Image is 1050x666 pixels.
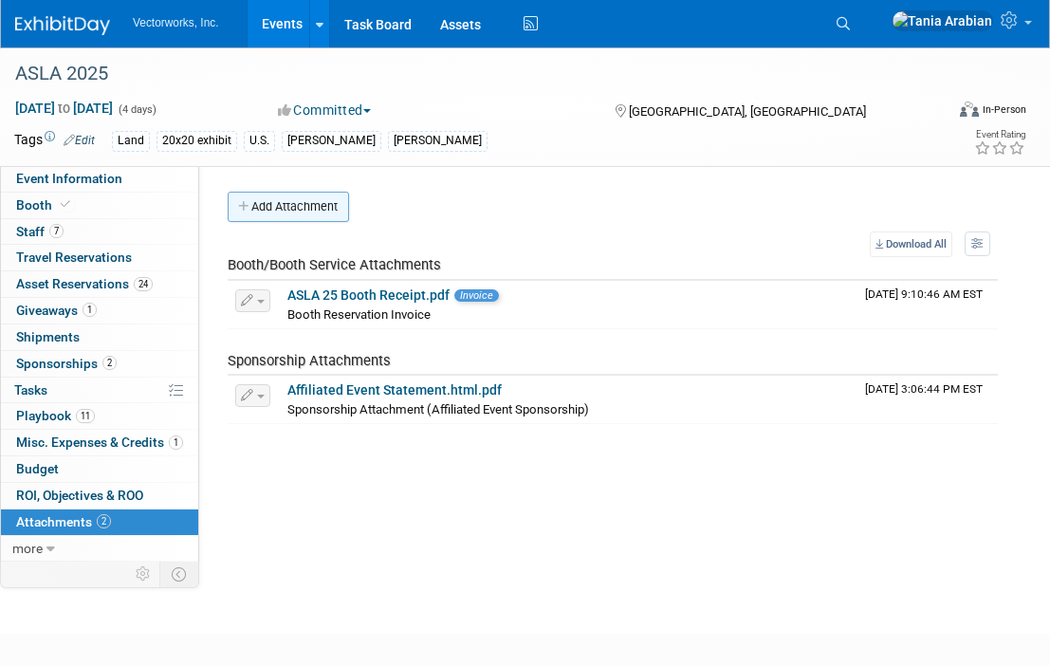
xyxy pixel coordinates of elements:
span: Booth/Booth Service Attachments [228,256,441,273]
span: Asset Reservations [16,276,153,291]
img: Tania Arabian [892,10,993,31]
a: Affiliated Event Statement.html.pdf [287,382,502,398]
a: Booth [1,193,198,218]
span: Upload Timestamp [865,382,983,396]
span: 1 [169,435,183,450]
div: U.S. [244,131,275,151]
a: ROI, Objectives & ROO [1,483,198,509]
span: 2 [97,514,111,528]
a: Travel Reservations [1,245,198,270]
span: 11 [76,409,95,423]
td: Tags [14,130,95,152]
span: 2 [102,356,117,370]
a: Budget [1,456,198,482]
span: Shipments [16,329,80,344]
span: Budget [16,461,59,476]
td: Upload Timestamp [857,376,998,423]
a: Giveaways1 [1,298,198,324]
a: Asset Reservations24 [1,271,198,297]
span: Travel Reservations [16,250,132,265]
div: Land [112,131,150,151]
span: Invoice [454,289,499,302]
td: Personalize Event Tab Strip [127,562,160,586]
span: Vectorworks, Inc. [133,16,219,29]
a: Edit [64,134,95,147]
span: more [12,541,43,556]
a: Event Information [1,166,198,192]
div: [PERSON_NAME] [282,131,381,151]
span: (4 days) [117,103,157,116]
span: Giveaways [16,303,97,318]
a: Attachments2 [1,509,198,535]
span: 7 [49,224,64,238]
div: In-Person [982,102,1026,117]
span: Sponsorships [16,356,117,371]
div: ASLA 2025 [9,57,927,91]
td: Upload Timestamp [857,281,998,328]
span: Upload Timestamp [865,287,983,301]
span: Booth Reservation Invoice [287,307,431,322]
span: Booth [16,197,74,213]
span: Misc. Expenses & Credits [16,435,183,450]
span: Sponsorship Attachment (Affiliated Event Sponsorship) [287,402,589,416]
img: ExhibitDay [15,16,110,35]
i: Booth reservation complete [61,199,70,210]
a: Sponsorships2 [1,351,198,377]
td: Toggle Event Tabs [160,562,199,586]
span: Attachments [16,514,111,529]
span: Playbook [16,408,95,423]
div: Event Rating [974,130,1025,139]
a: Download All [870,231,952,257]
span: Event Information [16,171,122,186]
a: Misc. Expenses & Credits1 [1,430,198,455]
a: Shipments [1,324,198,350]
a: Staff7 [1,219,198,245]
span: Staff [16,224,64,239]
span: to [55,101,73,116]
span: [GEOGRAPHIC_DATA], [GEOGRAPHIC_DATA] [629,104,866,119]
span: [DATE] [DATE] [14,100,114,117]
img: Format-Inperson.png [960,102,979,117]
button: Committed [271,101,378,120]
div: Event Format [870,99,1026,127]
span: Tasks [14,382,47,398]
a: Tasks [1,378,198,403]
span: Sponsorship Attachments [228,352,391,369]
div: [PERSON_NAME] [388,131,488,151]
div: 20x20 exhibit [157,131,237,151]
a: Playbook11 [1,403,198,429]
button: Add Attachment [228,192,349,222]
a: more [1,536,198,562]
a: ASLA 25 Booth Receipt.pdf [287,287,450,303]
span: 24 [134,277,153,291]
span: 1 [83,303,97,317]
span: ROI, Objectives & ROO [16,488,143,503]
